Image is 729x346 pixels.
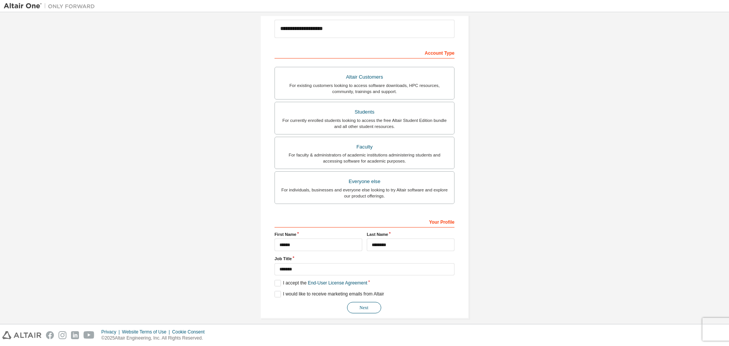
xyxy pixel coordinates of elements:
[279,152,450,164] div: For faculty & administrators of academic institutions administering students and accessing softwa...
[347,302,381,313] button: Next
[2,331,41,339] img: altair_logo.svg
[275,215,454,228] div: Your Profile
[101,335,209,341] p: © 2025 Altair Engineering, Inc. All Rights Reserved.
[308,280,368,286] a: End-User License Agreement
[279,176,450,187] div: Everyone else
[71,331,79,339] img: linkedin.svg
[275,46,454,58] div: Account Type
[275,231,362,237] label: First Name
[172,329,209,335] div: Cookie Consent
[46,331,54,339] img: facebook.svg
[122,329,172,335] div: Website Terms of Use
[275,280,367,286] label: I accept the
[279,142,450,152] div: Faculty
[4,2,99,10] img: Altair One
[279,82,450,95] div: For existing customers looking to access software downloads, HPC resources, community, trainings ...
[279,117,450,130] div: For currently enrolled students looking to access the free Altair Student Edition bundle and all ...
[275,256,454,262] label: Job Title
[58,331,66,339] img: instagram.svg
[279,107,450,117] div: Students
[367,231,454,237] label: Last Name
[275,291,384,297] label: I would like to receive marketing emails from Altair
[84,331,95,339] img: youtube.svg
[101,329,122,335] div: Privacy
[279,187,450,199] div: For individuals, businesses and everyone else looking to try Altair software and explore our prod...
[279,72,450,82] div: Altair Customers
